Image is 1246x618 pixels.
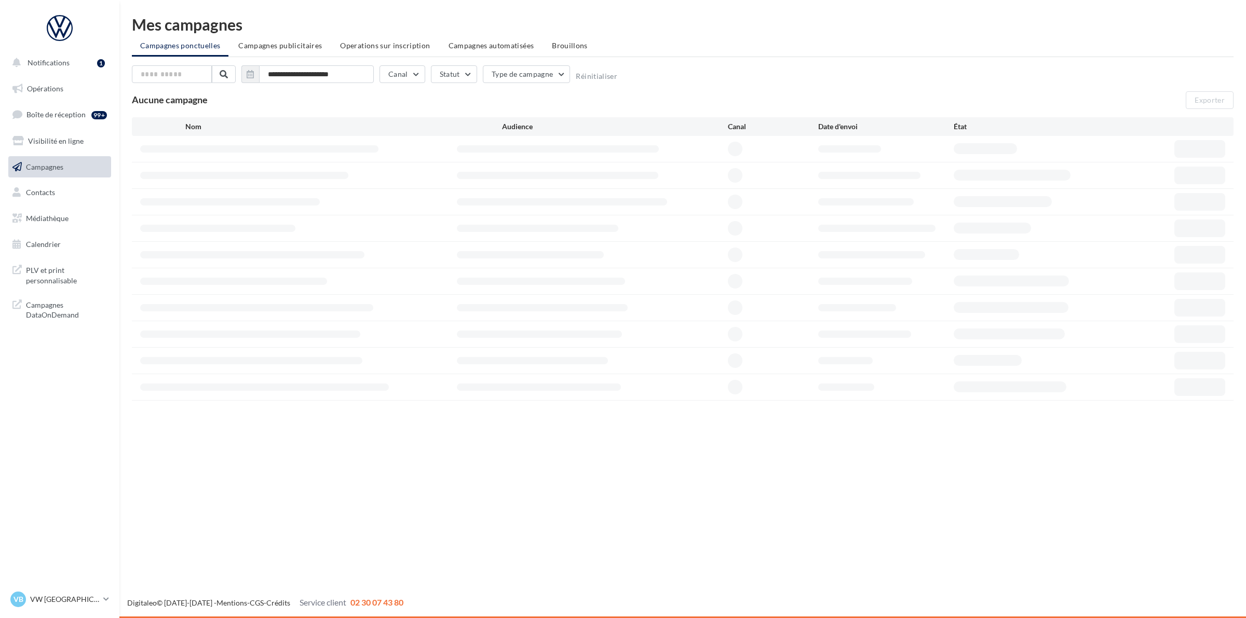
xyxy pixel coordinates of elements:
button: Notifications 1 [6,52,109,74]
span: 02 30 07 43 80 [350,597,403,607]
a: Digitaleo [127,598,157,607]
a: Mentions [216,598,247,607]
a: Contacts [6,182,113,203]
p: VW [GEOGRAPHIC_DATA] [30,594,99,605]
div: Nom [185,121,502,132]
div: État [954,121,1089,132]
button: Exporter [1186,91,1234,109]
div: 99+ [91,111,107,119]
a: Calendrier [6,234,113,255]
span: Médiathèque [26,214,69,223]
span: Service client [300,597,346,607]
a: Visibilité en ligne [6,130,113,152]
span: Operations sur inscription [340,41,430,50]
a: PLV et print personnalisable [6,259,113,290]
button: Réinitialiser [576,72,617,80]
a: CGS [250,598,264,607]
span: Calendrier [26,240,61,249]
span: © [DATE]-[DATE] - - - [127,598,403,607]
span: Campagnes DataOnDemand [26,298,107,320]
a: Campagnes DataOnDemand [6,294,113,324]
a: Opérations [6,78,113,100]
span: Notifications [28,58,70,67]
span: Contacts [26,188,55,197]
a: Boîte de réception99+ [6,103,113,126]
span: Boîte de réception [26,110,86,119]
span: PLV et print personnalisable [26,263,107,285]
button: Canal [380,65,425,83]
span: Opérations [27,84,63,93]
span: Campagnes [26,162,63,171]
div: Mes campagnes [132,17,1234,32]
a: VB VW [GEOGRAPHIC_DATA] [8,589,111,609]
span: Campagnes automatisées [449,41,534,50]
span: VB [13,594,23,605]
div: 1 [97,59,105,67]
span: Visibilité en ligne [28,136,84,145]
button: Statut [431,65,477,83]
a: Crédits [266,598,290,607]
div: Canal [728,121,818,132]
button: Type de campagne [483,65,571,83]
a: Campagnes [6,156,113,178]
div: Date d'envoi [818,121,954,132]
span: Brouillons [552,41,588,50]
span: Campagnes publicitaires [238,41,322,50]
span: Aucune campagne [132,94,208,105]
a: Médiathèque [6,208,113,229]
div: Audience [502,121,728,132]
